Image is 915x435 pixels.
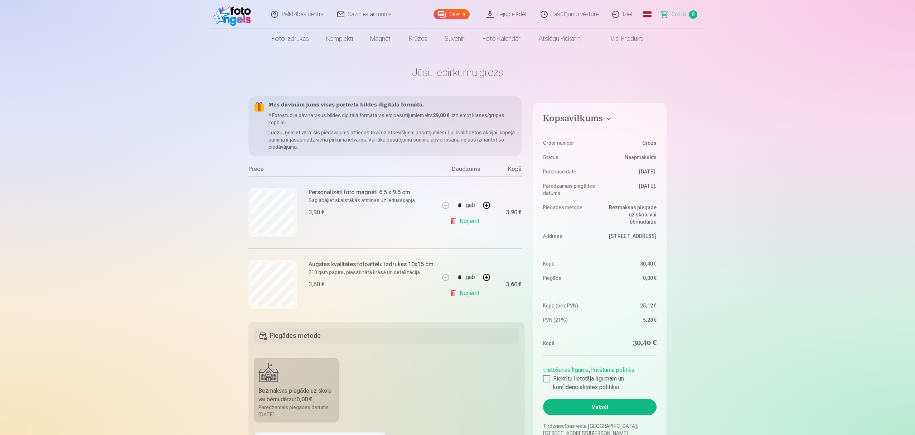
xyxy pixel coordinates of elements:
[318,29,362,49] a: Komplekti
[254,328,519,344] h5: Piegādes metode
[362,29,400,49] a: Magnēti
[603,139,657,147] dd: Grozs
[543,168,596,175] dt: Purchase date
[258,404,334,418] div: Paredzamais piegādes datums [DATE].
[625,154,657,161] span: Neapmaksāts
[603,168,657,175] dd: [DATE].
[434,9,470,19] a: Galerija
[543,302,596,309] dt: Kopā (bez PVN)
[603,204,657,225] dd: Bezmaksas piegāde uz skolu vai bērnudārzu
[268,112,516,126] p: * Fotostudija dāvina visus bildes digitālā formātā visiem pasūtījumiem virs , izniemot klases/gru...
[309,208,324,217] div: 3,90 €
[543,204,596,225] dt: Piegādes metode
[248,66,667,79] h1: Jūsu iepirkumu grozs
[689,10,697,19] span: 8
[543,316,596,324] dt: PVN (21%)
[506,282,522,287] div: 3,60 €
[309,197,415,204] p: Saglabājiet skaistākās atmiņas uz ledusskapja
[530,29,590,49] a: Atslēgu piekariņi
[672,10,686,19] span: Grozs
[309,269,434,276] p: 210 gsm papīrs, piesātināta krāsa un detalizācija
[590,367,634,373] a: Privātuma politika
[466,269,476,286] div: gab.
[543,367,589,373] a: Lietošanas līgums
[603,182,657,197] dd: [DATE].
[258,387,334,404] div: Bezmaksas piegāde uz skolu vai bērnudārzu :
[439,165,493,176] div: Daudzums
[603,233,657,240] dd: [STREET_ADDRESS]
[309,280,324,289] div: 3,60 €
[543,113,657,126] button: Kopsavilkums
[450,214,482,228] a: Noņemt
[590,29,652,49] a: Visi produkti
[543,374,657,392] label: Piekrītu lietotāja līgumam un konfidencialitātes politikai
[493,165,522,176] div: Kopā
[450,286,482,300] a: Noņemt
[603,316,657,324] dd: 5,28 €
[603,274,657,282] dd: 0,00 €
[543,363,657,392] div: ,
[603,302,657,309] dd: 25,12 €
[400,29,436,49] a: Krūzes
[543,182,596,197] dt: Paredzamais piegādes datums
[268,129,516,150] p: Lūdzu, ņemiet vērā: šis piedāvājums attiecas tikai uz atsevišķiem pasūtījumiem. Lai kvalificētos ...
[433,113,449,118] b: 29,00 €
[466,197,476,214] div: gab.
[474,29,530,49] a: Foto kalendāri
[296,396,312,403] b: 0,00 €
[543,233,596,240] dt: Address
[506,210,522,215] div: 3,90 €
[436,29,474,49] a: Suvenīri
[543,139,596,147] dt: Order number
[263,29,318,49] a: Foto izdrukas
[543,338,596,348] dt: Kopā
[543,274,596,282] dt: Piegāde
[603,338,657,348] dd: 30,40 €
[213,3,255,26] img: /fa1
[248,165,439,176] div: Prece
[543,154,596,161] dt: Status
[268,102,516,109] h5: Mēs dāvinām jums visas portreta bildes digitālā formātā.
[309,260,434,269] h6: Augstas kvalitātes fotoattēlu izdrukas 10x15 cm
[309,188,415,197] h6: Personalizēti foto magnēti 6.5 x 9.5 cm
[543,399,657,415] button: Maksāt
[543,260,596,267] dt: Kopā
[603,260,657,267] dd: 30,40 €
